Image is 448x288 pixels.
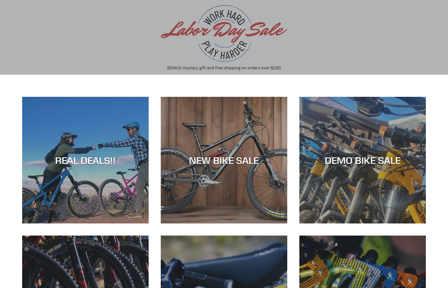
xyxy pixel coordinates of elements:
a: NEW BIKE SALE [161,97,287,223]
a: DEMO BIKE SALE [299,97,426,223]
div: DEMO BIKE SALE [299,154,426,166]
div: REAL DEALS!! [22,154,149,166]
a: REAL DEALS!! [22,97,149,223]
div: NEW BIKE SALE [161,154,287,166]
